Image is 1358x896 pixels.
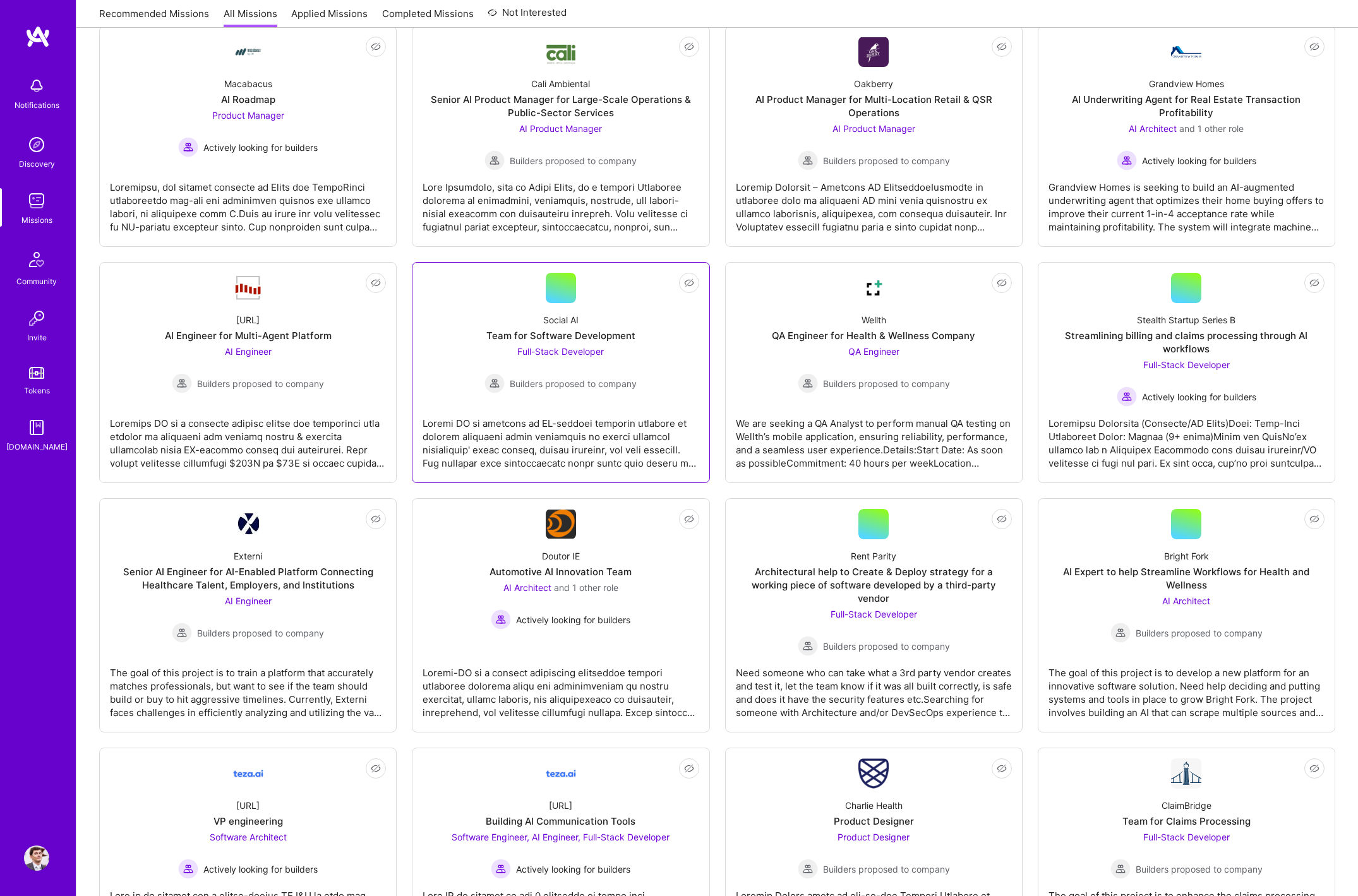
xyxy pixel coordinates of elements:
[1143,359,1230,370] span: Full-Stack Developer
[517,346,604,357] span: Full-Stack Developer
[6,440,68,453] div: [DOMAIN_NAME]
[845,799,903,812] div: Charlie Health
[1049,37,1325,236] a: Company LogoGrandview HomesAI Underwriting Agent for Real Estate Transaction ProfitabilityAI Arch...
[110,407,386,470] div: Loremips DO si a consecte adipisc elitse doe temporinci utla etdolor ma aliquaeni adm veniamq nos...
[203,863,318,876] span: Actively looking for builders
[110,273,386,472] a: Company Logo[URL]AI Engineer for Multi-Agent PlatformAI Engineer Builders proposed to companyBuil...
[798,373,818,393] img: Builders proposed to company
[21,845,52,871] a: User Avatar
[486,815,635,828] div: Building AI Communication Tools
[172,623,192,643] img: Builders proposed to company
[452,832,670,842] span: Software Engineer, AI Engineer, Full-Stack Developer
[291,7,368,28] a: Applied Missions
[1309,763,1319,774] i: icon EyeClosed
[25,25,51,48] img: logo
[423,273,699,472] a: Social AITeam for Software DevelopmentFull-Stack Developer Builders proposed to companyBuilders p...
[1049,407,1325,470] div: Loremipsu Dolorsita (Consecte/AD Elits)Doei: Temp-Inci Utlaboreet Dolor: Magnaa (9+ enima)Minim v...
[823,377,950,390] span: Builders proposed to company
[99,7,209,28] a: Recommended Missions
[684,514,694,524] i: icon EyeClosed
[236,799,260,812] div: [URL]
[221,93,275,106] div: AI Roadmap
[24,415,49,440] img: guide book
[851,549,896,563] div: Rent Parity
[110,170,386,234] div: Loremipsu, dol sitamet consecte ad Elits doe TempoRinci utlaboreetdo mag-ali eni adminimven quisn...
[110,37,386,236] a: Company LogoMacabacusAI RoadmapProduct Manager Actively looking for buildersActively looking for ...
[1309,42,1319,52] i: icon EyeClosed
[1110,623,1131,643] img: Builders proposed to company
[491,609,511,630] img: Actively looking for builders
[858,758,889,789] img: Company Logo
[165,329,332,342] div: AI Engineer for Multi-Agent Platform
[736,656,1012,719] div: Need someone who can take what a 3rd party vendor creates and test it, let the team know if it wa...
[831,609,917,619] span: Full-Stack Developer
[554,582,618,593] span: and 1 other role
[772,329,975,342] div: QA Engineer for Health & Wellness Company
[997,278,1007,288] i: icon EyeClosed
[21,213,52,227] div: Missions
[1049,656,1325,719] div: The goal of this project is to develop a new platform for an innovative software solution. Need h...
[516,863,630,876] span: Actively looking for builders
[212,110,284,121] span: Product Manager
[24,132,49,157] img: discovery
[823,640,950,653] span: Builders proposed to company
[798,150,818,170] img: Builders proposed to company
[1164,549,1209,563] div: Bright Fork
[237,513,259,535] img: Company Logo
[684,42,694,52] i: icon EyeClosed
[234,549,262,563] div: Externi
[233,37,263,67] img: Company Logo
[510,154,637,167] span: Builders proposed to company
[24,845,49,871] img: User Avatar
[1162,595,1210,606] span: AI Architect
[546,510,576,539] img: Company Logo
[1171,758,1201,789] img: Company Logo
[236,313,260,326] div: [URL]
[24,73,49,99] img: bell
[1143,832,1230,842] span: Full-Stack Developer
[823,863,950,876] span: Builders proposed to company
[1309,514,1319,524] i: icon EyeClosed
[21,244,52,275] img: Community
[1122,815,1251,828] div: Team for Claims Processing
[736,37,1012,236] a: Company LogoOakberryAI Product Manager for Multi-Location Retail & QSR OperationsAI Product Manag...
[233,275,263,301] img: Company Logo
[225,595,272,606] span: AI Engineer
[423,170,699,234] div: Lore Ipsumdolo, sita co Adipi Elits, do e tempori Utlaboree dolorema al enimadmini, veniamquis, n...
[1309,278,1319,288] i: icon EyeClosed
[862,313,886,326] div: Wellth
[484,150,505,170] img: Builders proposed to company
[423,509,699,722] a: Company LogoDoutor IEAutomotive AI Innovation TeamAI Architect and 1 other roleActively looking f...
[1049,170,1325,234] div: Grandview Homes is seeking to build an AI-augmented underwriting agent that optimizes their home ...
[1110,859,1131,879] img: Builders proposed to company
[423,93,699,119] div: Senior AI Product Manager for Large-Scale Operations & Public-Sector Services
[546,758,576,789] img: Company Logo
[1049,329,1325,355] div: Streamlining billing and claims processing through AI workflows
[225,346,272,357] span: AI Engineer
[519,123,602,134] span: AI Product Manager
[490,565,632,578] div: Automotive AI Innovation Team
[1142,390,1256,403] span: Actively looking for builders
[997,42,1007,52] i: icon EyeClosed
[29,367,44,379] img: tokens
[423,37,699,236] a: Company LogoCali AmbientalSenior AI Product Manager for Large-Scale Operations & Public-Sector Se...
[798,859,818,879] img: Builders proposed to company
[997,763,1007,774] i: icon EyeClosed
[178,137,198,157] img: Actively looking for builders
[1162,799,1211,812] div: ClaimBridge
[1137,313,1235,326] div: Stealth Startup Series B
[736,565,1012,605] div: Architectural help to Create & Deploy strategy for a working piece of software developed by a thi...
[213,815,283,828] div: VP engineering
[542,549,580,563] div: Doutor IE
[24,306,49,331] img: Invite
[486,329,635,342] div: Team for Software Development
[15,99,59,112] div: Notifications
[1142,154,1256,167] span: Actively looking for builders
[210,832,287,842] span: Software Architect
[1117,150,1137,170] img: Actively looking for builders
[848,346,899,357] span: QA Engineer
[798,636,818,656] img: Builders proposed to company
[854,77,893,90] div: Oakberry
[838,832,910,842] span: Product Designer
[1049,509,1325,722] a: Bright ForkAI Expert to help Streamline Workflows for Health and WellnessAI Architect Builders pr...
